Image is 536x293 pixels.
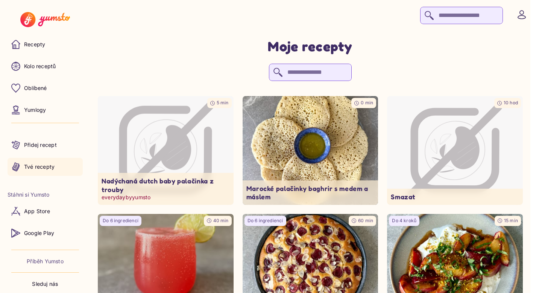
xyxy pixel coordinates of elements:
[391,192,519,201] p: Smazat
[358,218,373,223] span: 60 min
[24,208,50,215] p: App Store
[102,177,230,194] p: Nadýchaná dutch baby palačinka z trouby
[24,41,45,48] p: Recepty
[24,229,54,237] p: Google Play
[8,158,83,176] a: Tvé recepty
[27,258,64,265] a: Příběh Yumsto
[102,194,230,201] p: everydaybyyumsto
[98,96,234,205] a: Image not available5 minNadýchaná dutch baby palačinka z troubyeverydaybyyumsto
[8,191,83,198] li: Stáhni si Yumsto
[8,57,83,75] a: Kolo receptů
[361,100,373,105] span: 0 min
[103,218,138,224] p: Do 6 ingrediencí
[387,96,523,205] a: Image not available10 hodSmazat
[8,101,83,119] a: Yumlogy
[8,35,83,53] a: Recepty
[504,100,518,105] span: 10 hod
[24,141,57,149] p: Přidej recept
[387,96,523,205] div: Image not available
[20,12,70,27] img: Yumsto logo
[217,100,229,105] span: 5 min
[248,218,283,224] p: Do 6 ingrediencí
[24,163,55,171] p: Tvé recepty
[8,202,83,220] a: App Store
[243,96,378,205] a: undefined0 minMarocké palačinky baghrir s medem a máslem
[392,218,416,224] p: Do 4 kroků
[8,224,83,242] a: Google Play
[24,84,47,92] p: Oblíbené
[32,280,58,288] p: Sleduj nás
[8,136,83,154] a: Přidej recept
[8,79,83,97] a: Oblíbené
[504,218,518,223] span: 15 min
[246,184,375,201] p: Marocké palačinky baghrir s medem a máslem
[24,106,46,114] p: Yumlogy
[268,38,352,55] h1: Moje recepty
[243,96,378,205] img: undefined
[94,93,237,208] div: Image not available
[213,218,229,223] span: 40 min
[24,63,56,70] p: Kolo receptů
